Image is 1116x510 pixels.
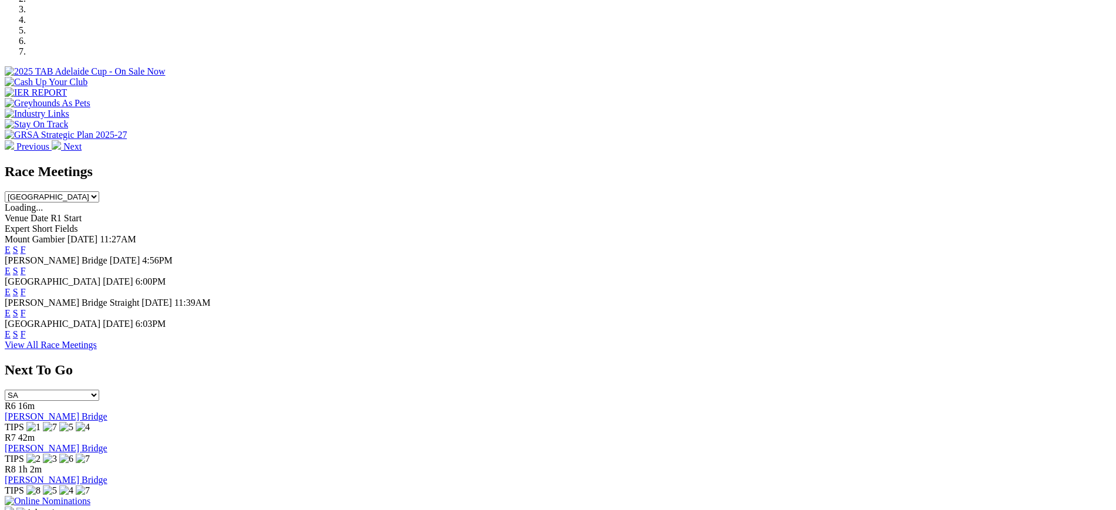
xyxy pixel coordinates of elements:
[5,422,24,432] span: TIPS
[21,308,26,318] a: F
[103,276,133,286] span: [DATE]
[5,464,16,474] span: R8
[5,202,43,212] span: Loading...
[142,255,173,265] span: 4:56PM
[21,287,26,297] a: F
[21,266,26,276] a: F
[5,411,107,421] a: [PERSON_NAME] Bridge
[5,245,11,255] a: E
[18,433,35,443] span: 42m
[5,319,100,329] span: [GEOGRAPHIC_DATA]
[5,98,90,109] img: Greyhounds As Pets
[5,496,90,506] img: Online Nominations
[76,485,90,496] img: 7
[5,362,1111,378] h2: Next To Go
[5,485,24,495] span: TIPS
[5,443,107,453] a: [PERSON_NAME] Bridge
[100,234,136,244] span: 11:27AM
[59,485,73,496] img: 4
[5,255,107,265] span: [PERSON_NAME] Bridge
[59,422,73,433] img: 5
[43,422,57,433] img: 7
[52,140,61,150] img: chevron-right-pager-white.svg
[5,224,30,234] span: Expert
[76,422,90,433] img: 4
[5,475,107,485] a: [PERSON_NAME] Bridge
[13,308,18,318] a: S
[18,464,42,474] span: 1h 2m
[136,276,166,286] span: 6:00PM
[5,66,166,77] img: 2025 TAB Adelaide Cup - On Sale Now
[5,276,100,286] span: [GEOGRAPHIC_DATA]
[55,224,77,234] span: Fields
[43,485,57,496] img: 5
[5,454,24,464] span: TIPS
[43,454,57,464] img: 3
[18,401,35,411] span: 16m
[5,141,52,151] a: Previous
[5,164,1111,180] h2: Race Meetings
[110,255,140,265] span: [DATE]
[136,319,166,329] span: 6:03PM
[76,454,90,464] img: 7
[5,340,97,350] a: View All Race Meetings
[174,298,211,308] span: 11:39AM
[5,234,65,244] span: Mount Gambier
[5,401,16,411] span: R6
[5,119,68,130] img: Stay On Track
[68,234,98,244] span: [DATE]
[26,422,41,433] img: 1
[5,140,14,150] img: chevron-left-pager-white.svg
[16,141,49,151] span: Previous
[13,329,18,339] a: S
[103,319,133,329] span: [DATE]
[32,224,53,234] span: Short
[5,329,11,339] a: E
[5,213,28,223] span: Venue
[5,298,139,308] span: [PERSON_NAME] Bridge Straight
[26,485,41,496] img: 8
[21,329,26,339] a: F
[5,433,16,443] span: R7
[13,266,18,276] a: S
[5,266,11,276] a: E
[5,109,69,119] img: Industry Links
[5,77,87,87] img: Cash Up Your Club
[5,87,67,98] img: IER REPORT
[50,213,82,223] span: R1 Start
[21,245,26,255] a: F
[5,287,11,297] a: E
[13,287,18,297] a: S
[26,454,41,464] img: 2
[59,454,73,464] img: 6
[63,141,82,151] span: Next
[52,141,82,151] a: Next
[5,130,127,140] img: GRSA Strategic Plan 2025-27
[13,245,18,255] a: S
[31,213,48,223] span: Date
[141,298,172,308] span: [DATE]
[5,308,11,318] a: E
